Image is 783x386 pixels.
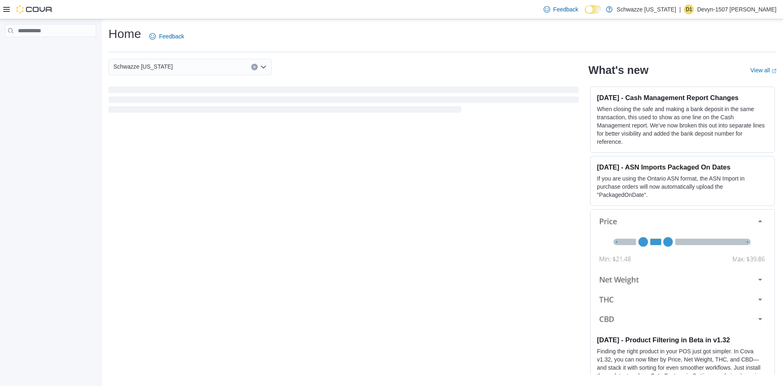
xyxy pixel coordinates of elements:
[588,64,648,77] h2: What's new
[16,5,53,13] img: Cova
[260,64,267,70] button: Open list of options
[585,5,602,14] input: Dark Mode
[540,1,582,18] a: Feedback
[108,26,141,42] h1: Home
[5,39,96,58] nav: Complex example
[684,4,694,14] div: Devyn-1507 Moye
[113,62,173,71] span: Schwazze [US_STATE]
[650,373,686,379] em: Beta Features
[679,4,681,14] p: |
[617,4,676,14] p: Schwazze [US_STATE]
[553,5,578,13] span: Feedback
[597,105,768,146] p: When closing the safe and making a bank deposit in the same transaction, this used to show as one...
[159,32,184,40] span: Feedback
[108,88,579,114] span: Loading
[597,94,768,102] h3: [DATE] - Cash Management Report Changes
[251,64,258,70] button: Clear input
[597,174,768,199] p: If you are using the Ontario ASN format, the ASN Import in purchase orders will now automatically...
[146,28,187,45] a: Feedback
[697,4,776,14] p: Devyn-1507 [PERSON_NAME]
[597,336,768,344] h3: [DATE] - Product Filtering in Beta in v1.32
[750,67,776,74] a: View allExternal link
[686,4,692,14] span: D1
[772,69,776,74] svg: External link
[597,163,768,171] h3: [DATE] - ASN Imports Packaged On Dates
